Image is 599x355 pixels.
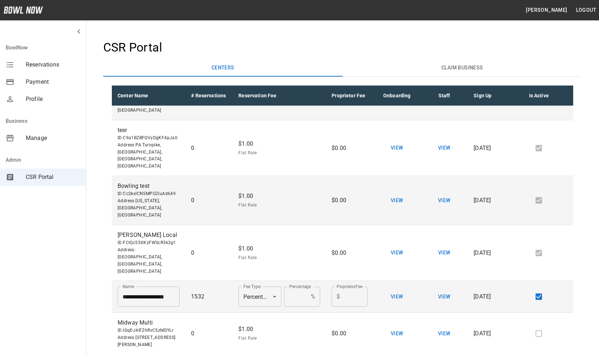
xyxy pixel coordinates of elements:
[433,194,456,207] button: View
[118,198,180,219] span: Address : [US_STATE], [GEOGRAPHIC_DATA], [GEOGRAPHIC_DATA]
[385,246,408,259] button: View
[118,247,180,275] span: Address : [GEOGRAPHIC_DATA], [GEOGRAPHIC_DATA], [GEOGRAPHIC_DATA]
[337,292,340,301] p: $
[523,4,570,17] button: [PERSON_NAME]
[103,59,343,77] button: Centers
[191,249,227,257] p: 0
[103,40,582,55] h4: CSR Portal
[191,329,227,338] p: 0
[112,86,185,106] th: Center Name
[118,231,180,239] p: [PERSON_NAME] Local
[326,86,373,106] th: Proprietor Fee
[573,4,599,17] button: Logout
[185,86,233,106] th: # Reservations
[118,190,180,198] span: ID: Cc2kxICN5MPOZiuAd649
[26,78,80,86] span: Payment
[238,192,320,200] p: $1.00
[433,246,456,259] button: View
[118,126,180,135] p: tesr
[238,325,320,334] p: $1.00
[474,249,509,257] p: [DATE]
[118,182,180,190] p: Bowling test
[311,292,315,301] p: %
[433,141,456,155] button: View
[238,254,320,262] span: Flat Rate
[26,134,80,142] span: Manage
[332,249,367,257] p: $0.00
[238,202,320,209] span: Flat Rate
[332,329,367,338] p: $0.00
[26,95,80,103] span: Profile
[474,292,509,301] p: [DATE]
[118,327,180,334] span: ID: IGqDJ4IFZhRvC5zMDYLr
[238,150,320,157] span: Flat Rate
[332,144,367,152] p: $0.00
[118,334,180,349] span: Address : [STREET_ADDRESS][PERSON_NAME]
[118,239,180,247] span: ID: FClQc55XKzFWScR3k2gf
[385,327,408,340] button: View
[468,86,515,106] th: Sign Up
[343,59,582,77] button: Claim Business
[515,86,562,106] th: Is Active
[4,6,43,14] img: logo
[238,287,281,307] div: Percentage
[433,290,456,303] button: View
[118,142,180,170] span: Address : PA Turnpike, [GEOGRAPHIC_DATA], [GEOGRAPHIC_DATA], [GEOGRAPHIC_DATA]
[420,86,468,106] th: Staff
[474,329,509,338] p: [DATE]
[191,292,227,301] p: 1532
[233,86,326,106] th: Reservation Fee
[433,327,456,340] button: View
[238,244,320,253] p: $1.00
[191,144,227,152] p: 0
[103,59,582,77] div: basic tabs example
[373,86,420,106] th: Onboarding
[118,135,180,142] span: ID: C9a1BZBFQVyDgKF4pJa0
[191,196,227,205] p: 0
[474,196,509,205] p: [DATE]
[332,196,367,205] p: $0.00
[385,141,408,155] button: View
[385,194,408,207] button: View
[385,290,408,303] button: View
[26,60,80,69] span: Reservations
[118,318,180,327] p: Midway Multi
[474,144,509,152] p: [DATE]
[238,140,320,148] p: $1.00
[238,335,320,342] span: Flat Rate
[26,173,80,181] span: CSR Portal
